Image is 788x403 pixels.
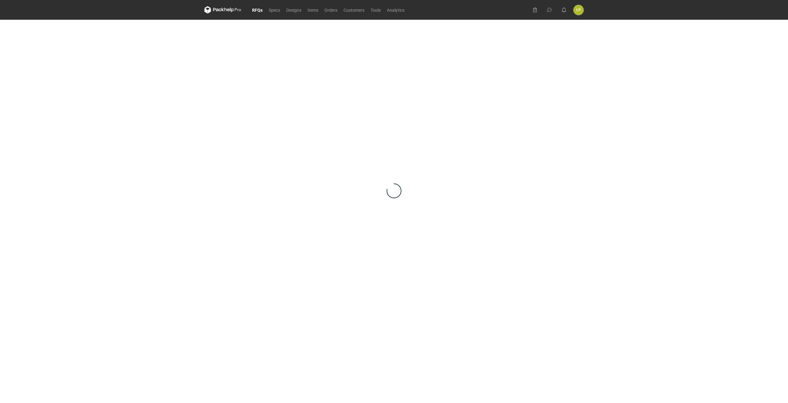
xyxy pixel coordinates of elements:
[283,6,304,14] a: Designs
[249,6,266,14] a: RFQs
[204,6,241,14] svg: Packhelp Pro
[340,6,368,14] a: Customers
[384,6,408,14] a: Analytics
[321,6,340,14] a: Orders
[304,6,321,14] a: Items
[368,6,384,14] a: Tools
[573,5,584,15] div: Łukasz Postawa
[573,5,584,15] button: ŁP
[266,6,283,14] a: Specs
